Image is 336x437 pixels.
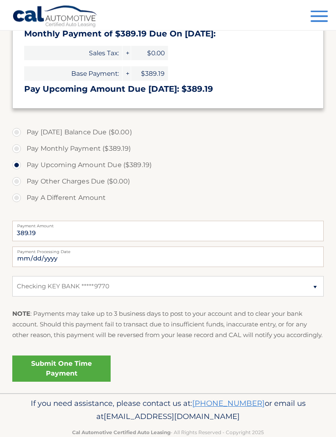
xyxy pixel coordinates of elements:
[131,67,168,81] span: $389.19
[12,247,324,254] label: Payment Processing Date
[12,428,324,437] p: - All Rights Reserved - Copyright 2025
[123,46,131,61] span: +
[192,399,265,408] a: [PHONE_NUMBER]
[24,67,122,81] span: Base Payment:
[12,125,324,141] label: Pay [DATE] Balance Due ($0.00)
[12,309,324,341] p: : Payments may take up to 3 business days to post to your account and to clear your bank account....
[12,174,324,190] label: Pay Other Charges Due ($0.00)
[12,247,324,267] input: Payment Date
[12,310,30,318] strong: NOTE
[12,221,324,228] label: Payment Amount
[12,397,324,423] p: If you need assistance, please contact us at: or email us at
[123,67,131,81] span: +
[12,356,111,382] a: Submit One Time Payment
[131,46,168,61] span: $0.00
[104,412,240,421] span: [EMAIL_ADDRESS][DOMAIN_NAME]
[12,141,324,157] label: Pay Monthly Payment ($389.19)
[72,430,170,436] strong: Cal Automotive Certified Auto Leasing
[24,29,312,39] h3: Monthly Payment of $389.19 Due On [DATE]:
[24,84,312,95] h3: Pay Upcoming Amount Due [DATE]: $389.19
[12,157,324,174] label: Pay Upcoming Amount Due ($389.19)
[12,5,98,29] a: Cal Automotive
[12,221,324,242] input: Payment Amount
[12,190,324,206] label: Pay A Different Amount
[311,11,328,24] button: Menu
[24,46,122,61] span: Sales Tax:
